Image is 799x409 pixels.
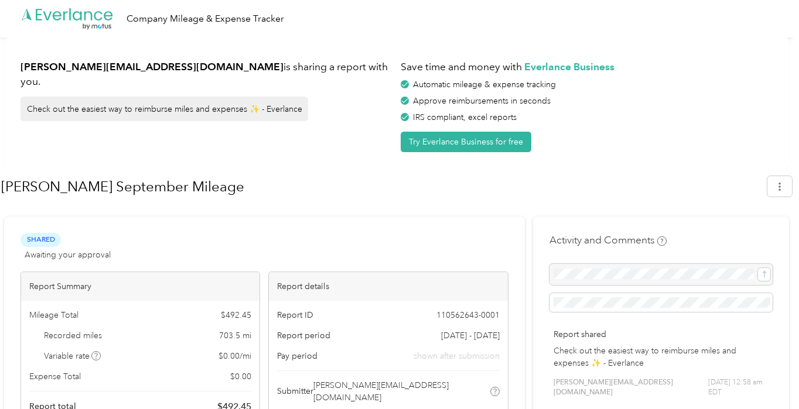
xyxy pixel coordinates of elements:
span: Mileage Total [29,309,78,321]
span: $ 0.00 / mi [218,350,251,362]
span: [PERSON_NAME][EMAIL_ADDRESS][DOMAIN_NAME] [554,377,708,398]
strong: [PERSON_NAME][EMAIL_ADDRESS][DOMAIN_NAME] [21,60,284,73]
span: Variable rate [44,350,101,362]
span: Shared [21,233,61,246]
span: [PERSON_NAME][EMAIL_ADDRESS][DOMAIN_NAME] [313,379,488,404]
span: [DATE] - [DATE] [441,329,500,342]
span: Approve reimbursements in seconds [413,96,551,106]
span: IRS compliant, excel reports [413,112,517,122]
div: Company Mileage & Expense Tracker [127,12,284,26]
span: $ 492.45 [221,309,251,321]
span: Pay period [277,350,317,362]
span: 703.5 mi [219,329,251,342]
h4: Activity and Comments [549,233,667,248]
p: Report shared [554,328,769,341]
strong: Everlance Business [524,60,614,73]
span: Awaiting your approval [25,249,111,261]
span: [DATE] 12:58 am EDT [708,377,769,398]
span: Report period [277,329,330,342]
p: Check out the easiest way to reimburse miles and expenses ✨ - Everlance [554,345,769,369]
span: Automatic mileage & expense tracking [413,80,556,90]
h1: is sharing a report with you. [21,60,392,88]
div: Check out the easiest way to reimburse miles and expenses ✨ - Everlance [21,97,308,121]
button: Try Everlance Business for free [401,132,531,152]
span: Submitter [277,385,313,397]
span: Expense Total [29,370,81,383]
h1: Save time and money with [401,60,773,74]
div: Report Summary [21,272,259,301]
span: Recorded miles [44,329,102,342]
span: Report ID [277,309,313,321]
div: Report details [269,272,507,301]
span: 110562643-0001 [436,309,500,321]
span: shown after submission [414,350,500,362]
h1: Herr September Mileage [1,173,759,201]
span: $ 0.00 [230,370,251,383]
